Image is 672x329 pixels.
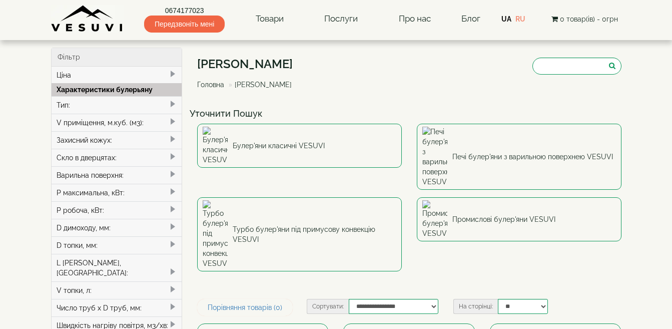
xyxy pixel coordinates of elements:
a: 0674177023 [144,6,225,16]
div: Фільтр [52,48,182,67]
img: Турбо булер'яни під примусову конвекцію VESUVI [203,200,228,268]
img: Булер'яни класичні VESUVI [203,127,228,165]
a: RU [515,15,525,23]
div: V топки, л: [52,281,182,299]
h1: [PERSON_NAME] [197,58,299,71]
a: Товари [246,8,294,31]
div: D димоходу, мм: [52,219,182,236]
button: 0 товар(ів) - 0грн [548,14,621,25]
div: Скло в дверцятах: [52,149,182,166]
img: Печі булер'яни з варильною поверхнею VESUVI [422,127,447,187]
div: Характеристики булерьяну [52,83,182,96]
label: На сторінці: [453,299,498,314]
a: Промислові булер'яни VESUVI Промислові булер'яни VESUVI [417,197,621,241]
div: P робоча, кВт: [52,201,182,219]
img: Завод VESUVI [51,5,124,33]
span: Передзвоніть мені [144,16,225,33]
div: D топки, мм: [52,236,182,254]
a: Про нас [389,8,441,31]
a: Блог [461,14,480,24]
a: Послуги [314,8,368,31]
h4: Уточнити Пошук [190,109,629,119]
div: Захисний кожух: [52,131,182,149]
label: Сортувати: [307,299,349,314]
a: Порівняння товарів (0) [197,299,293,316]
div: Варильна поверхня: [52,166,182,184]
a: Турбо булер'яни під примусову конвекцію VESUVI Турбо булер'яни під примусову конвекцію VESUVI [197,197,402,271]
img: Промислові булер'яни VESUVI [422,200,447,238]
div: V приміщення, м.куб. (м3): [52,114,182,131]
div: Число труб x D труб, мм: [52,299,182,316]
span: 0 товар(ів) - 0грн [560,15,618,23]
a: Булер'яни класичні VESUVI Булер'яни класичні VESUVI [197,124,402,168]
a: Головна [197,81,224,89]
div: Ціна [52,67,182,84]
div: P максимальна, кВт: [52,184,182,201]
div: L [PERSON_NAME], [GEOGRAPHIC_DATA]: [52,254,182,281]
a: Печі булер'яни з варильною поверхнею VESUVI Печі булер'яни з варильною поверхнею VESUVI [417,124,621,190]
a: UA [501,15,511,23]
li: [PERSON_NAME] [226,80,292,90]
div: Тип: [52,96,182,114]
